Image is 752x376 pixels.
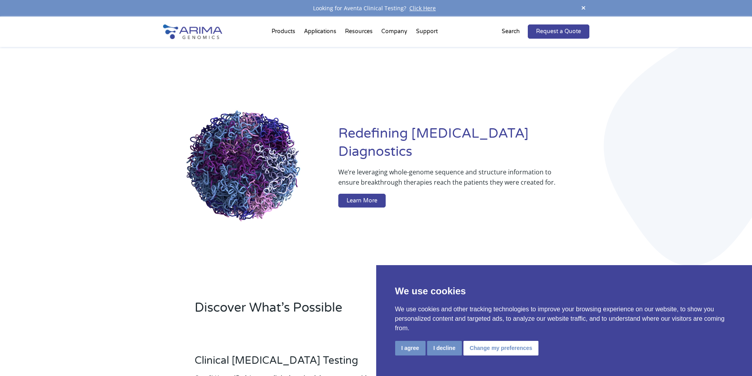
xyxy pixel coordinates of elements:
[338,194,386,208] a: Learn More
[395,305,733,333] p: We use cookies and other tracking technologies to improve your browsing experience on our website...
[406,4,439,12] a: Click Here
[395,341,426,355] button: I agree
[195,299,477,323] h2: Discover What’s Possible
[528,24,589,39] a: Request a Quote
[163,24,222,39] img: Arima-Genomics-logo
[195,354,409,373] h3: Clinical [MEDICAL_DATA] Testing
[463,341,539,355] button: Change my preferences
[338,125,589,167] h1: Redefining [MEDICAL_DATA] Diagnostics
[395,284,733,298] p: We use cookies
[502,26,520,37] p: Search
[163,3,589,13] div: Looking for Aventa Clinical Testing?
[338,167,557,194] p: We’re leveraging whole-genome sequence and structure information to ensure breakthrough therapies...
[427,341,462,355] button: I decline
